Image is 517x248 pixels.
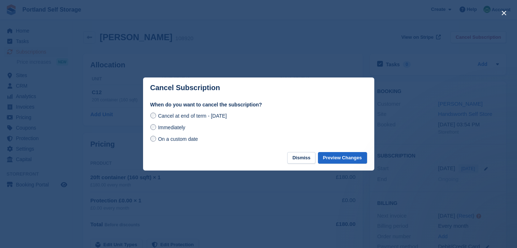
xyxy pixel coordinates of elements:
span: Cancel at end of term - [DATE] [158,113,227,119]
input: On a custom date [150,136,156,142]
button: close [498,7,510,19]
button: Preview Changes [318,152,367,164]
span: On a custom date [158,136,198,142]
input: Immediately [150,124,156,130]
label: When do you want to cancel the subscription? [150,101,367,109]
p: Cancel Subscription [150,84,220,92]
input: Cancel at end of term - [DATE] [150,113,156,118]
span: Immediately [158,125,185,130]
button: Dismiss [287,152,315,164]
